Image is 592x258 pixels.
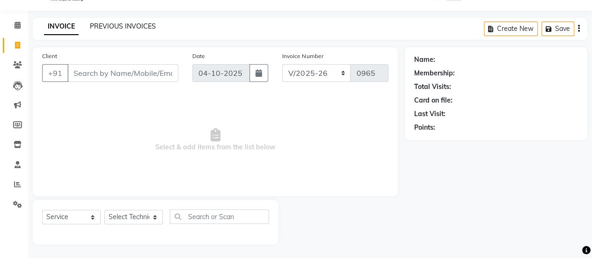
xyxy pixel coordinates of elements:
[414,55,435,65] div: Name:
[282,52,323,60] label: Invoice Number
[67,64,178,82] input: Search by Name/Mobile/Email/Code
[42,93,388,187] span: Select & add items from the list below
[414,96,453,105] div: Card on file:
[414,68,455,78] div: Membership:
[414,123,435,133] div: Points:
[414,109,446,119] div: Last Visit:
[90,22,156,30] a: PREVIOUS INVOICES
[42,52,57,60] label: Client
[44,18,79,35] a: INVOICE
[484,22,538,36] button: Create New
[42,64,68,82] button: +91
[170,209,269,224] input: Search or Scan
[414,82,451,92] div: Total Visits:
[541,22,574,36] button: Save
[192,52,205,60] label: Date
